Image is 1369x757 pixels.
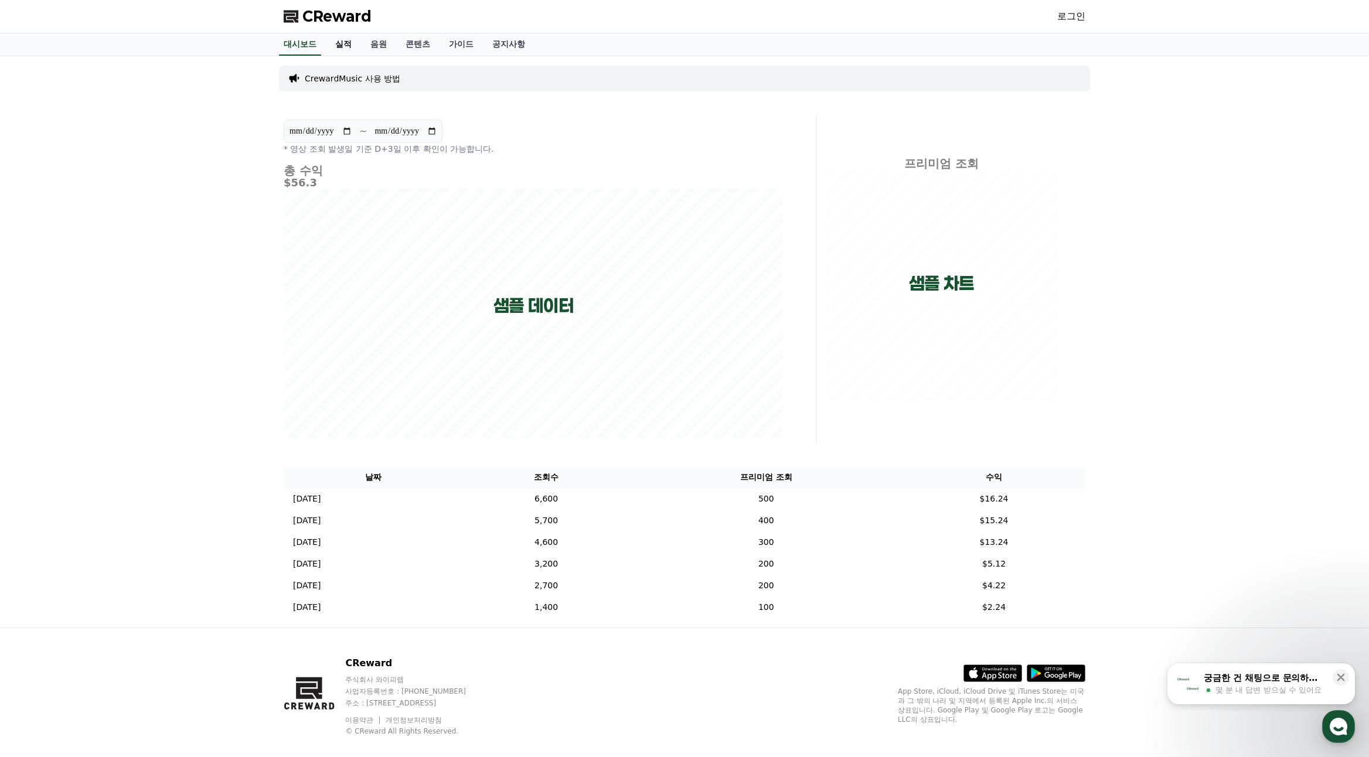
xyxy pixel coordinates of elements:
[326,33,361,56] a: 실적
[903,510,1085,531] td: $15.24
[396,33,440,56] a: 콘텐츠
[463,488,630,510] td: 6,600
[284,466,463,488] th: 날짜
[293,558,321,570] p: [DATE]
[345,698,488,708] p: 주소 : [STREET_ADDRESS]
[493,295,574,316] p: 샘플 데이터
[1057,9,1085,23] a: 로그인
[77,371,151,401] a: 대화
[293,514,321,527] p: [DATE]
[305,73,400,84] a: CrewardMusic 사용 방법
[630,488,903,510] td: 500
[630,510,903,531] td: 400
[826,157,1057,170] h4: 프리미엄 조회
[630,596,903,618] td: 100
[345,716,382,724] a: 이용약관
[440,33,483,56] a: 가이드
[293,493,321,505] p: [DATE]
[903,553,1085,575] td: $5.12
[903,488,1085,510] td: $16.24
[630,575,903,596] td: 200
[284,177,783,189] h5: $56.3
[463,466,630,488] th: 조회수
[151,371,225,401] a: 설정
[284,164,783,177] h4: 총 수익
[284,143,783,155] p: * 영상 조회 발생일 기준 D+3일 이후 확인이 가능합니다.
[463,510,630,531] td: 5,700
[107,390,121,399] span: 대화
[909,273,974,294] p: 샘플 차트
[302,7,372,26] span: CReward
[293,579,321,592] p: [DATE]
[4,371,77,401] a: 홈
[359,124,367,138] p: ~
[345,727,488,736] p: © CReward All Rights Reserved.
[37,389,44,398] span: 홈
[630,553,903,575] td: 200
[361,33,396,56] a: 음원
[293,536,321,548] p: [DATE]
[293,601,321,613] p: [DATE]
[386,716,442,724] a: 개인정보처리방침
[630,531,903,553] td: 300
[483,33,534,56] a: 공지사항
[463,531,630,553] td: 4,600
[903,531,1085,553] td: $13.24
[898,687,1085,724] p: App Store, iCloud, iCloud Drive 및 iTunes Store는 미국과 그 밖의 나라 및 지역에서 등록된 Apple Inc.의 서비스 상표입니다. Goo...
[345,675,488,684] p: 주식회사 와이피랩
[903,466,1085,488] th: 수익
[345,656,488,670] p: CReward
[345,687,488,696] p: 사업자등록번호 : [PHONE_NUMBER]
[463,575,630,596] td: 2,700
[903,575,1085,596] td: $4.22
[284,7,372,26] a: CReward
[181,389,195,398] span: 설정
[279,33,321,56] a: 대시보드
[630,466,903,488] th: 프리미엄 조회
[463,553,630,575] td: 3,200
[463,596,630,618] td: 1,400
[903,596,1085,618] td: $2.24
